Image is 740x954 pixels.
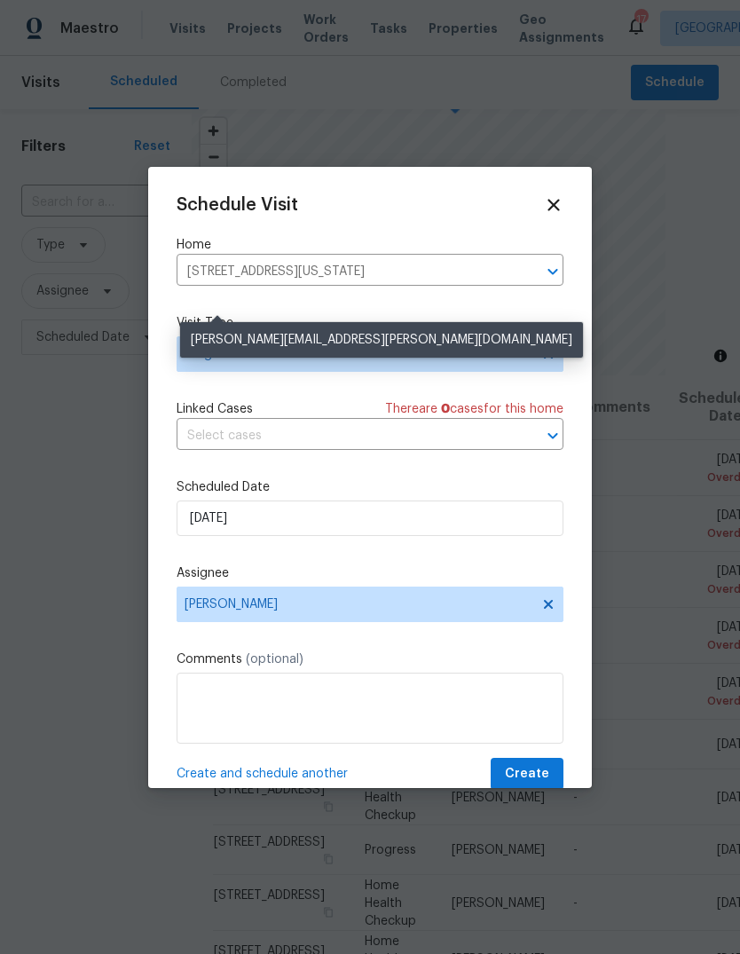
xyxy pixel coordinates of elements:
[177,422,514,450] input: Select cases
[540,423,565,448] button: Open
[177,400,253,418] span: Linked Cases
[185,597,532,611] span: [PERSON_NAME]
[177,236,563,254] label: Home
[180,322,583,358] div: [PERSON_NAME][EMAIL_ADDRESS][PERSON_NAME][DOMAIN_NAME]
[177,258,514,286] input: Enter in an address
[177,765,348,783] span: Create and schedule another
[177,314,563,332] label: Visit Type
[441,403,450,415] span: 0
[246,653,303,666] span: (optional)
[505,763,549,785] span: Create
[544,195,563,215] span: Close
[177,501,563,536] input: M/D/YYYY
[177,478,563,496] label: Scheduled Date
[385,400,563,418] span: There are case s for this home
[491,758,563,791] button: Create
[177,196,298,214] span: Schedule Visit
[177,650,563,668] label: Comments
[540,259,565,284] button: Open
[177,564,563,582] label: Assignee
